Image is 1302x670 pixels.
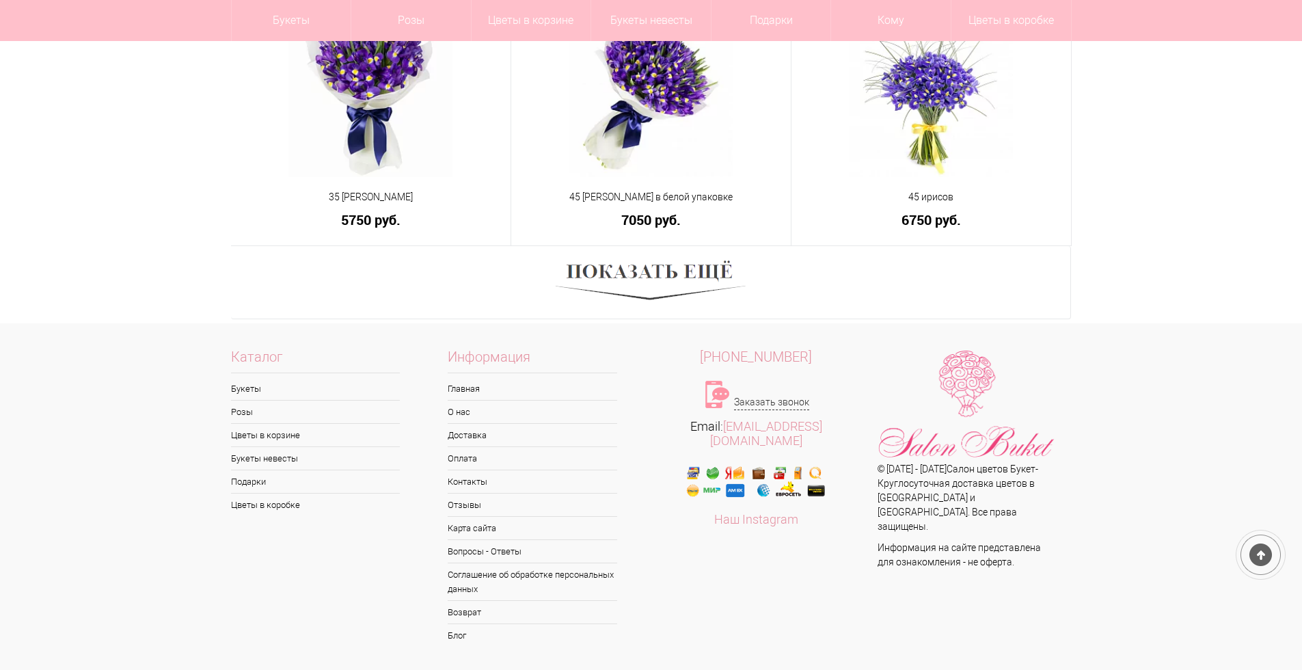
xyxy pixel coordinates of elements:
[448,624,617,647] a: Блог
[800,213,1062,227] a: 6750 руб.
[448,424,617,446] a: Доставка
[556,256,746,308] img: Показать ещё
[878,350,1055,462] img: Цветы Нижний Новгород
[448,563,617,600] a: Соглашение об обработке персональных данных
[849,13,1013,177] img: 45 ирисов
[520,190,782,204] a: 45 [PERSON_NAME] в белой упаковке
[520,213,782,227] a: 7050 руб.
[231,377,401,400] a: Букеты
[800,190,1062,204] a: 45 ирисов
[448,601,617,624] a: Возврат
[231,447,401,470] a: Букеты невесты
[651,419,862,448] div: Email:
[651,350,862,364] a: [PHONE_NUMBER]
[240,190,502,204] a: 35 [PERSON_NAME]
[878,542,1041,567] span: Информация на сайте представлена для ознакомления - не оферта.
[231,350,401,373] span: Каталог
[710,419,822,448] a: [EMAIL_ADDRESS][DOMAIN_NAME]
[947,464,1035,474] a: Салон цветов Букет
[231,401,401,423] a: Розы
[714,512,798,526] a: Наш Instagram
[240,213,502,227] a: 5750 руб.
[448,494,617,516] a: Отзывы
[448,517,617,539] a: Карта сайта
[231,494,401,516] a: Цветы в коробке
[569,13,733,177] img: 45 Ирисов в белой упаковке
[288,13,452,177] img: 35 Ирисов
[878,464,1038,532] span: © [DATE] - [DATE] - Круглосуточная доставка цветов в [GEOGRAPHIC_DATA] и [GEOGRAPHIC_DATA]. Все п...
[448,401,617,423] a: О нас
[448,447,617,470] a: Оплата
[231,424,401,446] a: Цветы в корзине
[448,350,617,373] span: Информация
[448,540,617,563] a: Вопросы - Ответы
[734,395,809,410] a: Заказать звонок
[448,470,617,493] a: Контакты
[700,349,812,365] span: [PHONE_NUMBER]
[556,276,746,287] a: Показать ещё
[448,377,617,400] a: Главная
[231,470,401,493] a: Подарки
